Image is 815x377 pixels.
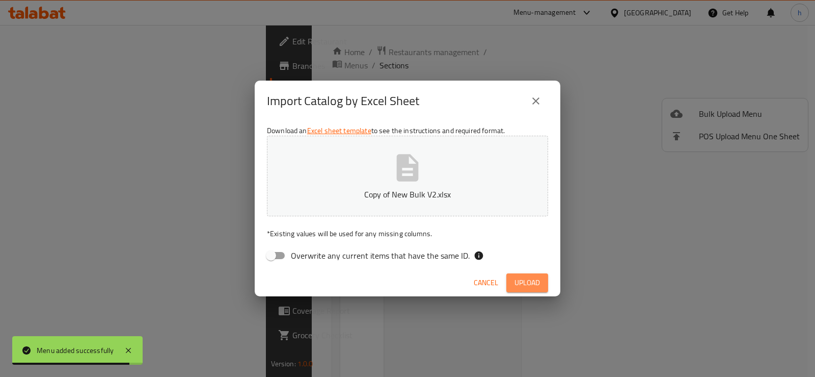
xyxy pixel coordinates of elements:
p: Existing values will be used for any missing columns. [267,229,548,239]
p: Copy of New Bulk V2.xlsx [283,188,532,200]
span: Overwrite any current items that have the same ID. [291,249,470,262]
a: Excel sheet template [307,124,371,137]
div: Download an to see the instructions and required format. [255,121,560,269]
div: Menu added successfully [37,345,114,356]
span: Cancel [474,277,498,289]
button: Upload [506,273,548,292]
h2: Import Catalog by Excel Sheet [267,93,419,109]
button: Cancel [470,273,502,292]
button: close [524,89,548,113]
span: Upload [514,277,540,289]
button: Copy of New Bulk V2.xlsx [267,136,548,216]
